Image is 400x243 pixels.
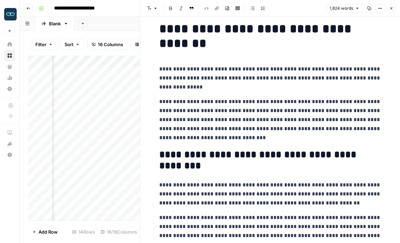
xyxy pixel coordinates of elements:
[4,138,15,149] button: What's new?
[5,139,15,149] div: What's new?
[4,149,15,160] button: Help + Support
[39,228,58,235] span: Add Row
[35,41,46,48] span: Filter
[98,41,123,48] span: 16 Columns
[4,39,15,50] a: Home
[4,50,15,61] a: Browse
[4,127,15,138] a: AirOps Academy
[28,226,62,237] button: Add Row
[87,39,128,50] button: 16 Columns
[4,6,15,23] button: Workspace: Zola Inc
[65,41,74,48] span: Sort
[49,20,61,27] div: Blank
[326,4,363,13] button: 1,824 words
[31,39,57,50] button: Filter
[4,72,15,83] a: Usage
[4,83,15,94] a: Settings
[330,5,353,11] span: 1,824 words
[60,39,84,50] button: Sort
[4,61,15,72] a: Your Data
[98,226,140,237] div: 16/16 Columns
[4,8,17,20] img: Zola Inc Logo
[35,17,74,31] a: Blank
[69,226,98,237] div: 14 Rows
